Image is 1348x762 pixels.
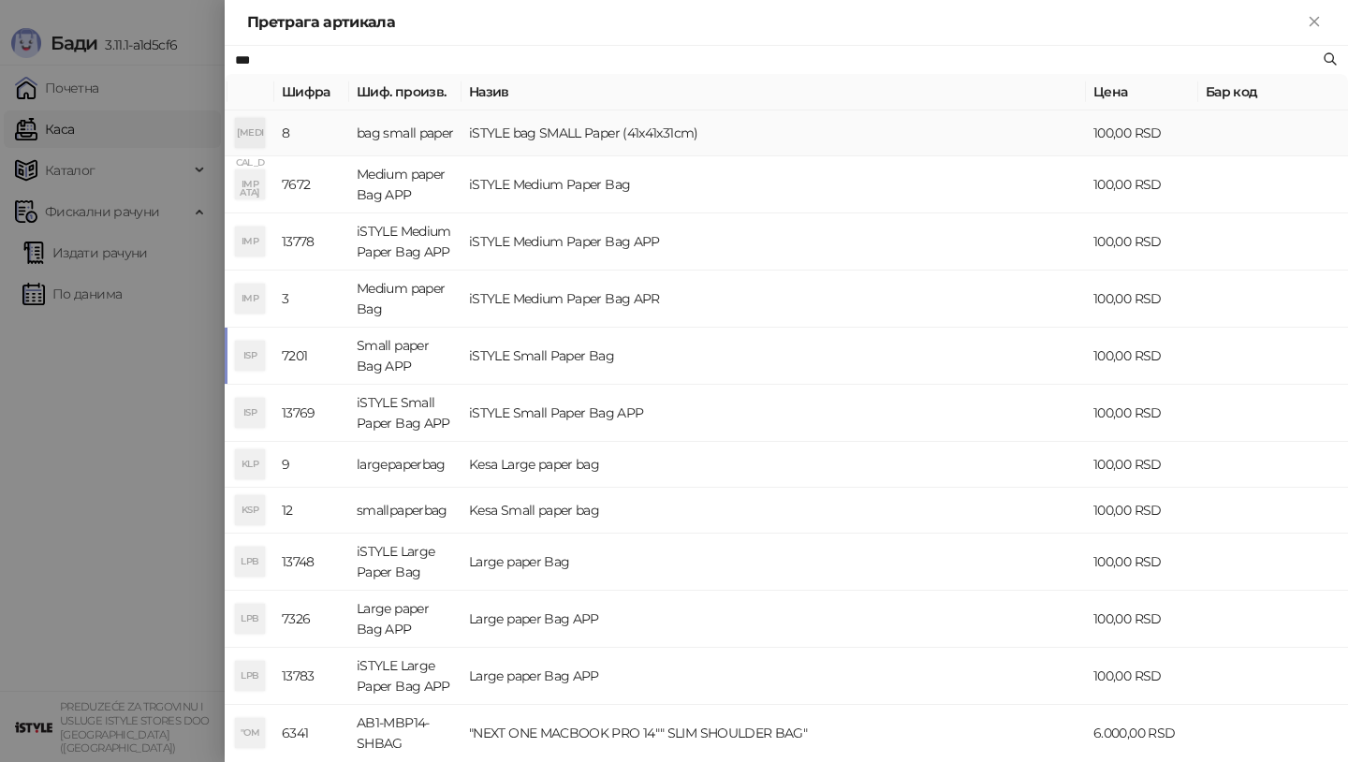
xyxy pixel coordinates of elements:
td: 6341 [274,705,349,762]
td: 100,00 RSD [1086,648,1198,705]
div: [MEDICAL_DATA] [235,118,265,148]
td: largepaperbag [349,442,462,488]
td: Large paper Bag APP [349,591,462,648]
td: 100,00 RSD [1086,488,1198,534]
td: 100,00 RSD [1086,110,1198,156]
td: Medium paper Bag [349,271,462,328]
td: smallpaperbag [349,488,462,534]
td: 13769 [274,385,349,442]
div: Претрага артикала [247,11,1303,34]
th: Шифра [274,74,349,110]
div: LPB [235,604,265,634]
td: 7672 [274,156,349,213]
td: iSTYLE Medium Paper Bag APP [349,213,462,271]
div: KLP [235,449,265,479]
td: Small paper Bag APP [349,328,462,385]
td: Large paper Bag APP [462,591,1086,648]
td: 13778 [274,213,349,271]
td: iSTYLE bag SMALL Paper (41x41x31cm) [462,110,1086,156]
td: 100,00 RSD [1086,591,1198,648]
td: 7201 [274,328,349,385]
td: iSTYLE Small Paper Bag APP [349,385,462,442]
td: 13748 [274,534,349,591]
td: AB1-MBP14-SHBAG [349,705,462,762]
td: iSTYLE Large Paper Bag APP [349,648,462,705]
td: iSTYLE Small Paper Bag APP [462,385,1086,442]
td: bag small paper [349,110,462,156]
td: 7326 [274,591,349,648]
button: Close [1303,11,1326,34]
td: 13783 [274,648,349,705]
div: LPB [235,547,265,577]
div: KSP [235,495,265,525]
div: IMP [235,284,265,314]
td: 100,00 RSD [1086,156,1198,213]
td: iSTYLE Small Paper Bag [462,328,1086,385]
td: 100,00 RSD [1086,385,1198,442]
div: ISP [235,341,265,371]
th: Назив [462,74,1086,110]
td: Large paper Bag APP [462,648,1086,705]
td: 100,00 RSD [1086,213,1198,271]
td: 100,00 RSD [1086,442,1198,488]
td: 3 [274,271,349,328]
td: "NEXT ONE MACBOOK PRO 14"" SLIM SHOULDER BAG" [462,705,1086,762]
td: Medium paper Bag APP [349,156,462,213]
div: "OM [235,718,265,748]
div: ISP [235,398,265,428]
td: iSTYLE Large Paper Bag [349,534,462,591]
td: 100,00 RSD [1086,534,1198,591]
td: 12 [274,488,349,534]
th: Бар код [1198,74,1348,110]
td: iSTYLE Medium Paper Bag [462,156,1086,213]
td: Large paper Bag [462,534,1086,591]
td: 100,00 RSD [1086,328,1198,385]
td: 100,00 RSD [1086,271,1198,328]
td: 9 [274,442,349,488]
td: iSTYLE Medium Paper Bag APP [462,213,1086,271]
th: Цена [1086,74,1198,110]
div: IMP [235,169,265,199]
th: Шиф. произв. [349,74,462,110]
td: iSTYLE Medium Paper Bag APR [462,271,1086,328]
td: 6.000,00 RSD [1086,705,1198,762]
td: Kesa Large paper bag [462,442,1086,488]
td: Kesa Small paper bag [462,488,1086,534]
div: IMP [235,227,265,256]
td: 8 [274,110,349,156]
div: LPB [235,661,265,691]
